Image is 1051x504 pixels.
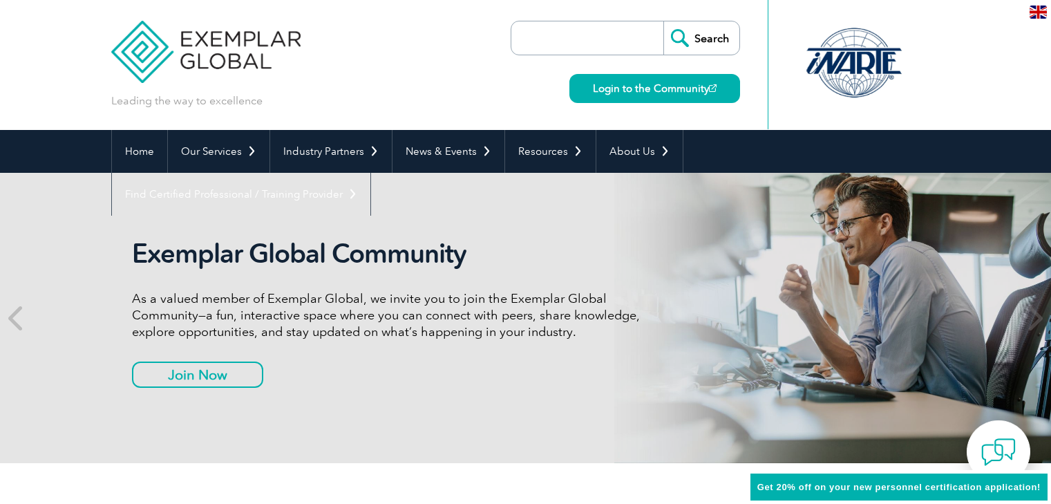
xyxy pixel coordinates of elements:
[111,93,263,109] p: Leading the way to excellence
[112,173,370,216] a: Find Certified Professional / Training Provider
[112,130,167,173] a: Home
[1030,6,1047,19] img: en
[709,84,717,92] img: open_square.png
[132,238,650,270] h2: Exemplar Global Community
[596,130,683,173] a: About Us
[505,130,596,173] a: Resources
[663,21,739,55] input: Search
[270,130,392,173] a: Industry Partners
[132,362,263,388] a: Join Now
[569,74,740,103] a: Login to the Community
[981,435,1016,469] img: contact-chat.png
[757,482,1041,492] span: Get 20% off on your new personnel certification application!
[168,130,269,173] a: Our Services
[392,130,504,173] a: News & Events
[132,290,650,340] p: As a valued member of Exemplar Global, we invite you to join the Exemplar Global Community—a fun,...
